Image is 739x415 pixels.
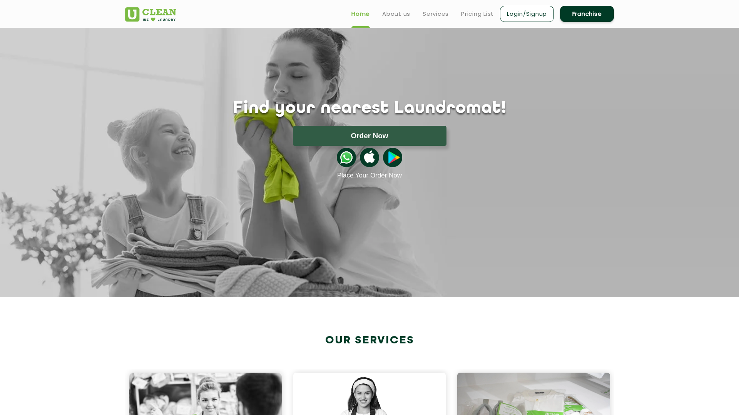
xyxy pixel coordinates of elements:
button: Order Now [293,126,446,146]
h1: Find your nearest Laundromat! [119,99,620,118]
img: playstoreicon.png [383,148,402,167]
a: Home [351,9,370,18]
a: Services [423,9,449,18]
a: About us [382,9,410,18]
img: whatsappicon.png [337,148,356,167]
a: Place Your Order Now [337,172,402,179]
img: UClean Laundry and Dry Cleaning [125,7,176,22]
a: Login/Signup [500,6,554,22]
a: Franchise [560,6,614,22]
a: Pricing List [461,9,494,18]
h2: Our Services [125,334,614,347]
img: apple-icon.png [360,148,379,167]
